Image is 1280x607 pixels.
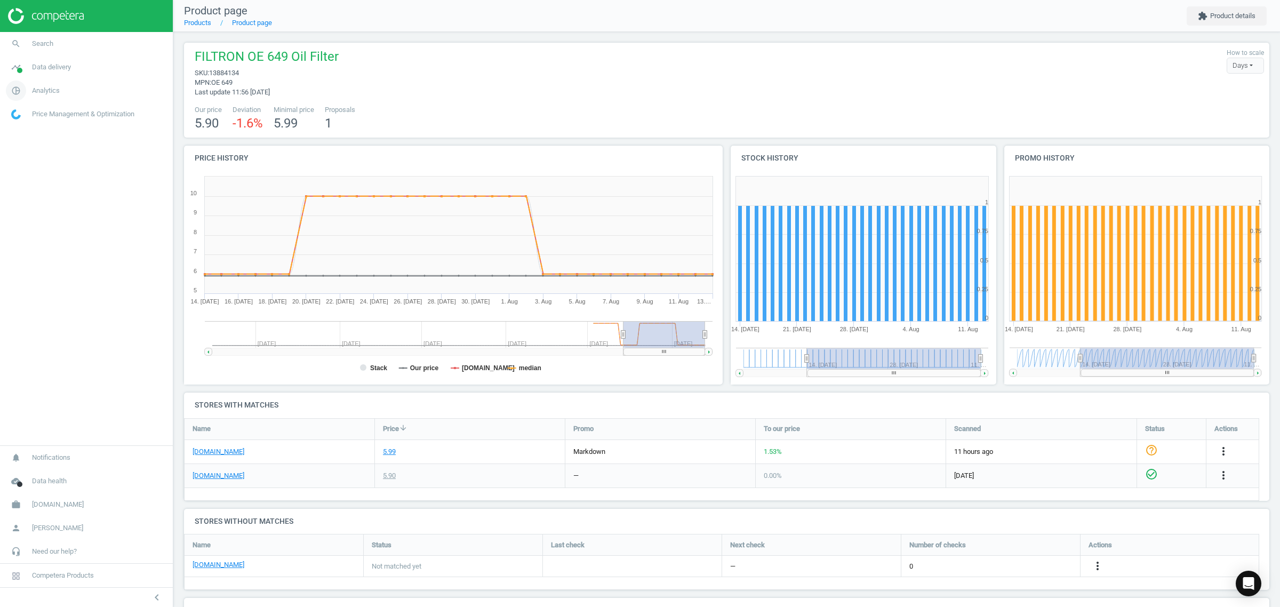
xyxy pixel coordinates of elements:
span: Data delivery [32,62,71,72]
text: 9 [194,209,197,215]
span: 1 [325,116,332,131]
span: sku : [195,69,209,77]
i: notifications [6,448,26,468]
span: Status [372,540,391,550]
span: Our price [195,105,222,115]
span: Scanned [954,424,981,434]
tspan: Our price [410,364,439,372]
span: Actions [1089,540,1112,550]
h4: Stores without matches [184,509,1269,534]
span: OE 649 [211,78,233,86]
tspan: 18. [DATE] [258,298,286,305]
text: 0.75 [977,228,988,234]
h4: Promo history [1004,146,1270,171]
tspan: median [519,364,541,372]
span: Name [193,540,211,550]
text: 0.25 [977,286,988,292]
span: Need our help? [32,547,77,556]
tspan: 22. [DATE] [326,298,354,305]
span: Notifications [32,453,70,462]
span: Proposals [325,105,355,115]
text: 8 [194,229,197,235]
i: chevron_left [150,591,163,604]
tspan: 11. Aug [958,326,978,332]
i: search [6,34,26,54]
span: 0.00 % [764,472,782,480]
span: Competera Products [32,571,94,580]
a: Products [184,19,211,27]
tspan: 26. [DATE] [394,298,422,305]
button: extensionProduct details [1187,6,1267,26]
i: more_vert [1091,560,1104,572]
text: 1 [985,199,988,205]
tspan: 24. [DATE] [360,298,388,305]
i: arrow_downward [399,424,407,432]
span: [DOMAIN_NAME] [32,500,84,509]
span: 1.53 % [764,448,782,456]
span: [DATE] [954,471,1129,481]
h4: Price history [184,146,723,171]
a: [DOMAIN_NAME] [193,471,244,481]
span: FILTRON OE 649 Oil Filter [195,48,339,68]
div: — [573,471,579,481]
text: 1 [1258,199,1261,205]
tspan: 14. [DATE] [731,326,759,332]
tspan: 13.… [697,298,711,305]
span: Next check [730,540,765,550]
span: Product page [184,4,247,17]
text: 0.75 [1250,228,1261,234]
span: Analytics [32,86,60,95]
span: Deviation [233,105,263,115]
text: 0.5 [1253,257,1261,263]
a: [DOMAIN_NAME] [193,447,244,457]
span: 0 [909,562,913,571]
a: [DOMAIN_NAME] [193,560,244,570]
span: Price [383,424,399,434]
span: 11 hours ago [954,447,1129,457]
tspan: 11. … [1244,362,1260,368]
tspan: 4. Aug [1176,326,1193,332]
div: Open Intercom Messenger [1236,571,1261,596]
span: markdown [573,448,605,456]
i: headset_mic [6,541,26,562]
tspan: 20. [DATE] [292,298,321,305]
span: Not matched yet [372,562,421,571]
span: 5.90 [195,116,219,131]
text: 6 [194,268,197,274]
div: Days [1227,58,1264,74]
i: more_vert [1217,445,1230,458]
tspan: 30. [DATE] [461,298,490,305]
span: Number of checks [909,540,966,550]
tspan: [DOMAIN_NAME] [462,364,515,372]
tspan: 21. [DATE] [783,326,811,332]
span: — [730,562,735,571]
tspan: 11. Aug [669,298,689,305]
tspan: 28. [DATE] [428,298,456,305]
div: 5.90 [383,471,396,481]
tspan: 5. Aug [569,298,586,305]
span: Promo [573,424,594,434]
tspan: 1. Aug [501,298,518,305]
span: Name [193,424,211,434]
span: Actions [1214,424,1238,434]
h4: Stock history [731,146,996,171]
tspan: 9. Aug [636,298,653,305]
i: extension [1198,11,1207,21]
tspan: 21. [DATE] [1056,326,1084,332]
tspan: 28. [DATE] [1113,326,1141,332]
tspan: 14. [DATE] [1004,326,1033,332]
tspan: 28. [DATE] [840,326,868,332]
span: 5.99 [274,116,298,131]
i: person [6,518,26,538]
i: pie_chart_outlined [6,81,26,101]
span: Price Management & Optimization [32,109,134,119]
i: more_vert [1217,469,1230,482]
span: -1.6 % [233,116,263,131]
span: [PERSON_NAME] [32,523,83,533]
tspan: 16. [DATE] [225,298,253,305]
text: 0.25 [1250,286,1261,292]
span: mpn : [195,78,211,86]
text: 5 [194,287,197,293]
button: more_vert [1091,560,1104,573]
tspan: 11. … [971,362,986,368]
